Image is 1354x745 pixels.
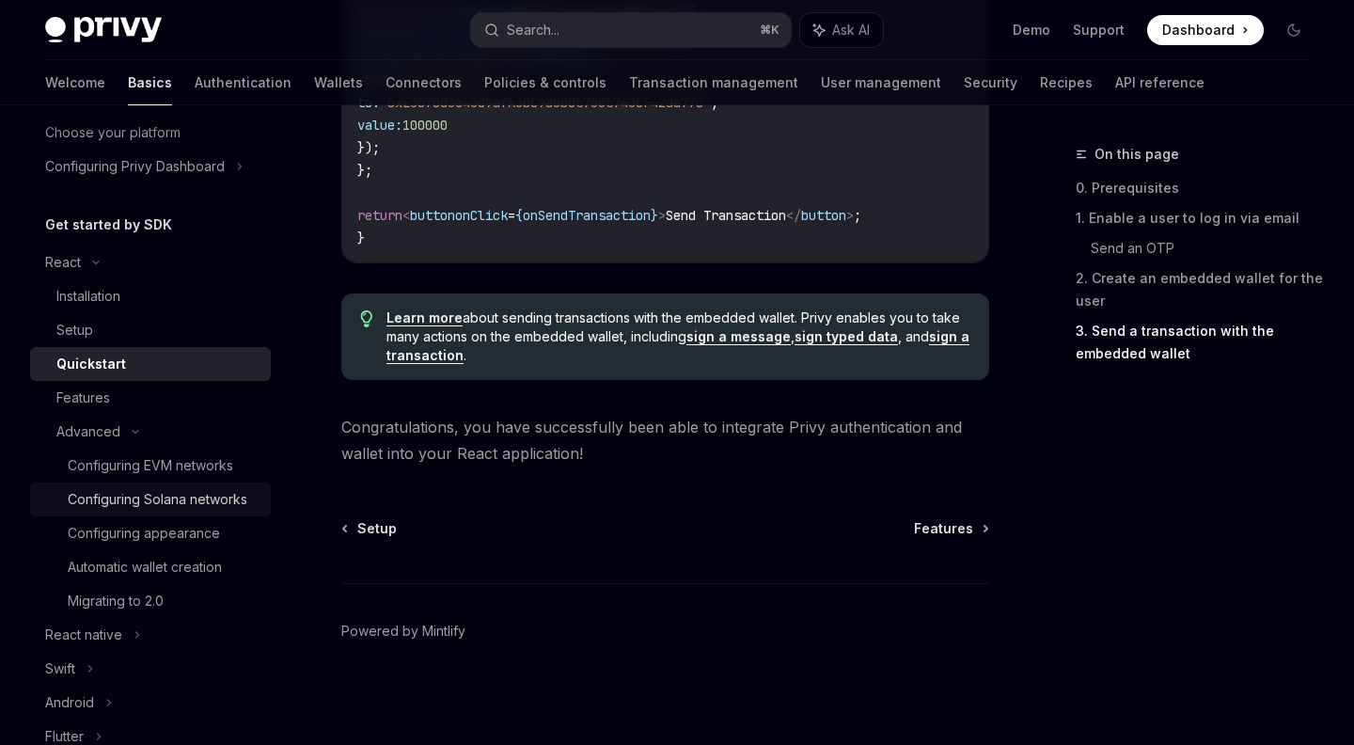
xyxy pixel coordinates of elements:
span: > [846,207,854,224]
a: 2. Create an embedded wallet for the user [1076,263,1324,316]
button: Toggle dark mode [1279,15,1309,45]
div: Setup [56,319,93,341]
img: dark logo [45,17,162,43]
a: sign a message [686,328,791,345]
div: Advanced [56,420,120,443]
div: Migrating to 2.0 [68,590,164,612]
a: Migrating to 2.0 [30,584,271,618]
div: Configuring Privy Dashboard [45,155,225,178]
div: React native [45,624,122,646]
div: Configuring EVM networks [68,454,233,477]
span: ⌘ K [760,23,779,38]
a: 0. Prerequisites [1076,173,1324,203]
span: return [357,207,402,224]
div: Configuring Solana networks [68,488,247,511]
span: { [515,207,523,224]
span: } [651,207,658,224]
a: Welcome [45,60,105,105]
span: }); [357,139,380,156]
a: Configuring appearance [30,516,271,550]
span: On this page [1094,143,1179,166]
span: > [658,207,666,224]
a: Quickstart [30,347,271,381]
span: Features [914,519,973,538]
a: Learn more [386,309,463,326]
span: = [508,207,515,224]
span: 100000 [402,117,448,134]
span: Ask AI [832,21,870,40]
a: Support [1073,21,1125,40]
a: Connectors [386,60,462,105]
span: button [410,207,455,224]
span: </ [786,207,801,224]
a: Security [964,60,1017,105]
a: API reference [1115,60,1204,105]
a: User management [821,60,941,105]
a: Setup [343,519,397,538]
div: Quickstart [56,353,126,375]
a: Features [914,519,987,538]
span: } [357,230,365,246]
button: Search...⌘K [471,13,790,47]
div: Swift [45,658,75,680]
span: value: [357,117,402,134]
div: Android [45,691,94,714]
a: Configuring Solana networks [30,483,271,516]
svg: Tip [360,310,373,327]
div: Features [56,387,110,409]
a: Basics [128,60,172,105]
span: ; [854,207,861,224]
span: }; [357,162,372,179]
a: Features [30,381,271,415]
div: Configuring appearance [68,522,220,545]
span: onClick [455,207,508,224]
a: Automatic wallet creation [30,550,271,584]
span: Setup [357,519,397,538]
div: React [45,251,81,274]
span: Send Transaction [666,207,786,224]
a: Policies & controls [484,60,606,105]
a: sign typed data [795,328,898,345]
div: Search... [507,19,559,41]
span: Dashboard [1162,21,1235,40]
a: Installation [30,279,271,313]
a: Recipes [1040,60,1093,105]
a: Wallets [314,60,363,105]
span: < [402,207,410,224]
div: Installation [56,285,120,308]
a: Send an OTP [1091,233,1324,263]
a: Transaction management [629,60,798,105]
span: Congratulations, you have successfully been able to integrate Privy authentication and wallet int... [341,414,989,467]
a: Powered by Mintlify [341,622,465,641]
a: Setup [30,313,271,347]
div: Automatic wallet creation [68,556,222,579]
h5: Get started by SDK [45,214,172,236]
button: Ask AI [800,13,883,47]
a: 3. Send a transaction with the embedded wallet [1076,316,1324,369]
span: onSendTransaction [523,207,651,224]
a: 1. Enable a user to log in via email [1076,203,1324,233]
span: about sending transactions with the embedded wallet. Privy enables you to take many actions on th... [386,309,970,365]
a: Authentication [195,60,291,105]
a: Demo [1013,21,1050,40]
a: Dashboard [1147,15,1264,45]
span: button [801,207,846,224]
a: Configuring EVM networks [30,449,271,483]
